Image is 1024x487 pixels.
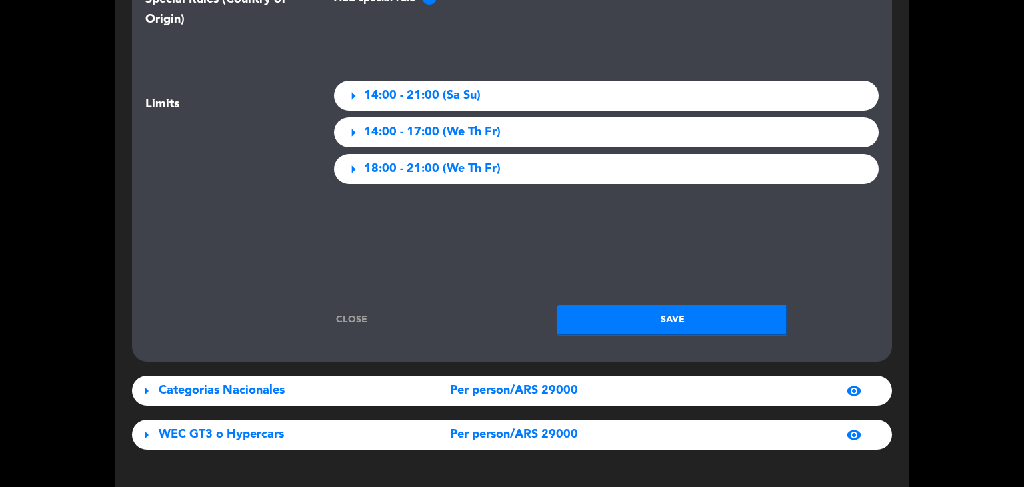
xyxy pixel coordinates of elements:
[344,123,363,142] span: arrow_right
[557,305,787,335] button: Save
[344,160,363,179] span: arrow_right
[450,381,578,400] span: Per person/ARS 29000
[364,159,501,179] span: 18:00 - 21:00 (We Th Fr)
[364,123,501,142] span: 14:00 - 17:00 (We Th Fr)
[450,425,578,444] span: Per person/ARS 29000
[159,428,284,440] span: WEC GT3 o Hypercars
[145,95,179,191] span: Limits
[139,383,155,399] span: arrow_right
[344,87,363,105] span: arrow_right
[139,427,155,443] span: arrow_right
[237,312,467,328] a: Close
[846,383,862,399] span: visibility
[846,427,862,443] span: visibility
[364,86,481,105] span: 14:00 - 21:00 (Sa Su)
[159,384,285,396] span: Categorias Nacionales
